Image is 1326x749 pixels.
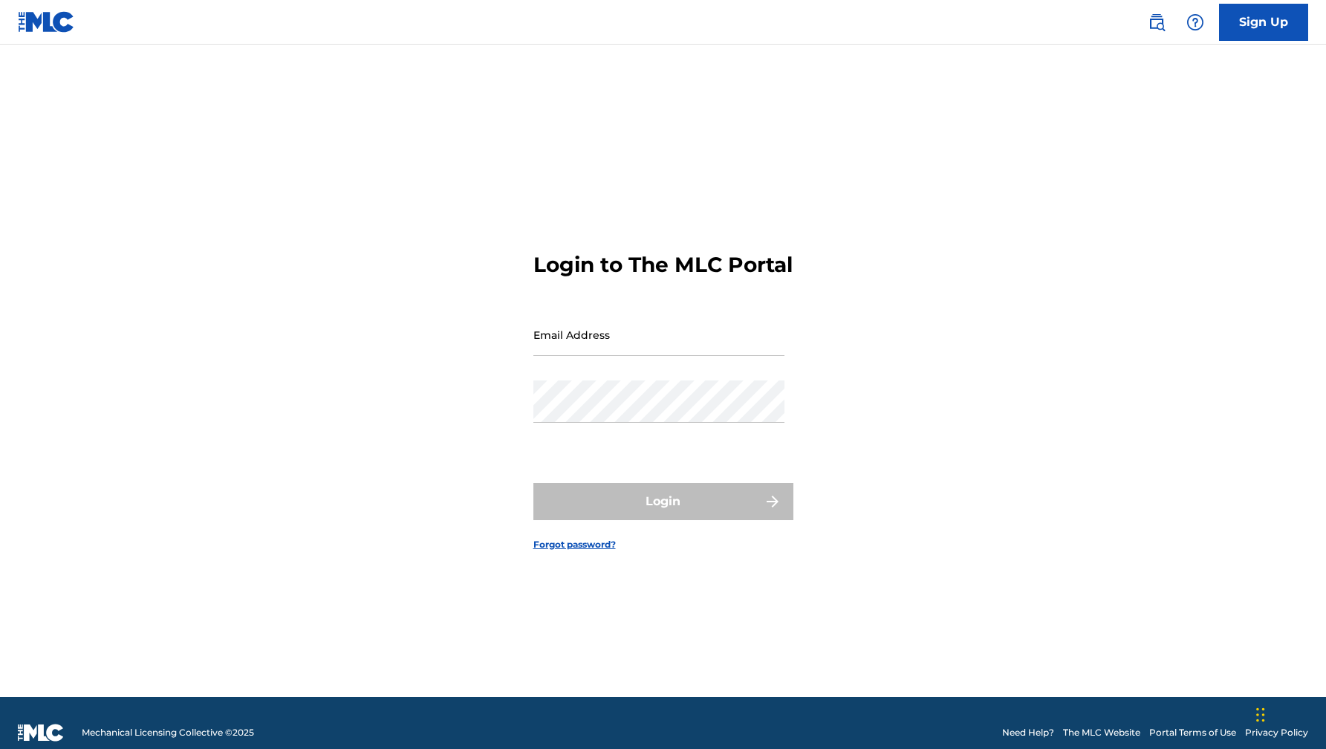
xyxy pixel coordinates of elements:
[1063,726,1140,739] a: The MLC Website
[1148,13,1166,31] img: search
[1252,678,1326,749] iframe: Chat Widget
[1256,693,1265,737] div: Drag
[1142,7,1171,37] a: Public Search
[1149,726,1236,739] a: Portal Terms of Use
[1219,4,1308,41] a: Sign Up
[1186,13,1204,31] img: help
[1180,7,1210,37] div: Help
[18,11,75,33] img: MLC Logo
[1245,726,1308,739] a: Privacy Policy
[1002,726,1054,739] a: Need Help?
[18,724,64,742] img: logo
[533,252,793,278] h3: Login to The MLC Portal
[533,538,616,551] a: Forgot password?
[82,726,254,739] span: Mechanical Licensing Collective © 2025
